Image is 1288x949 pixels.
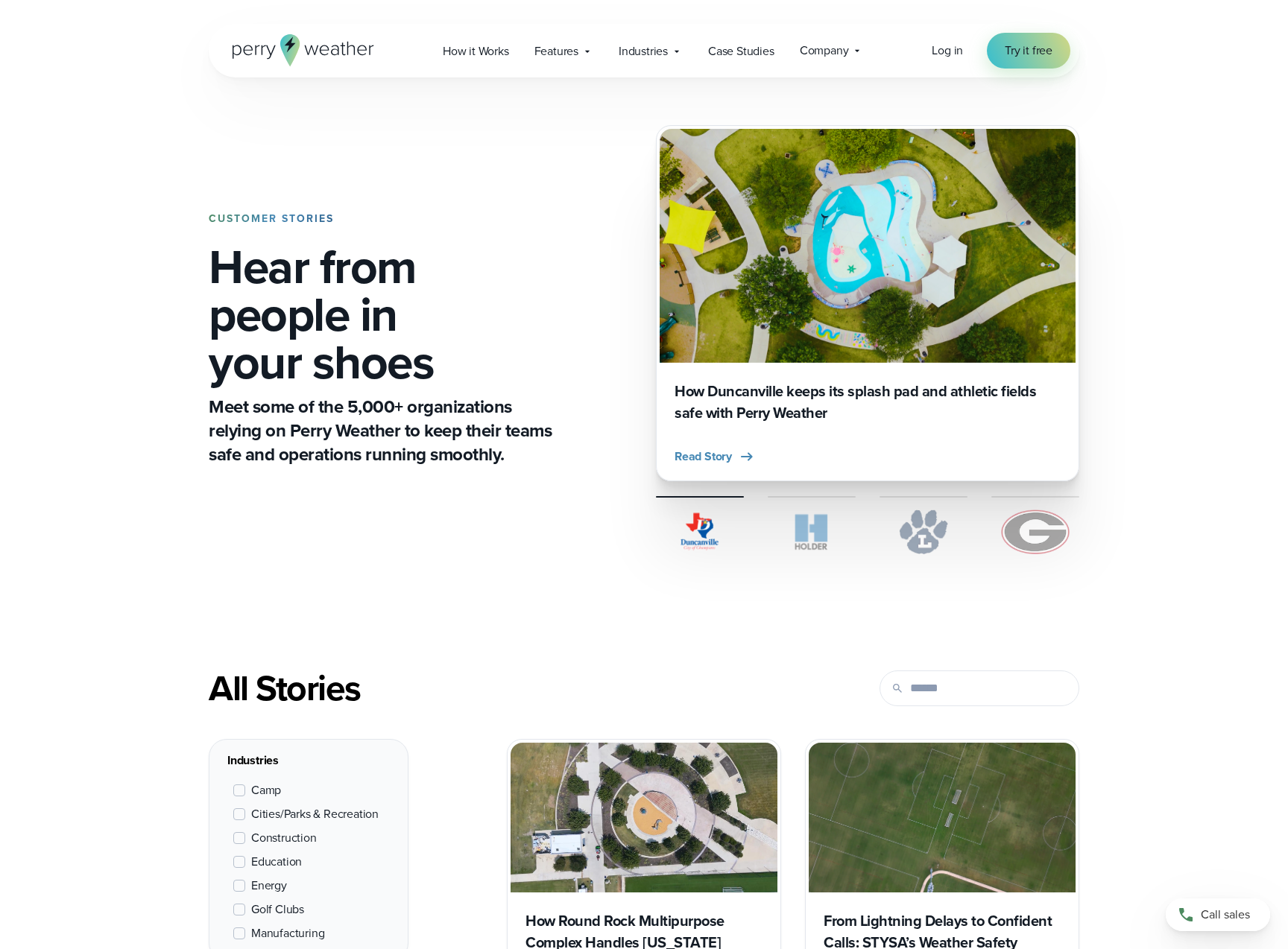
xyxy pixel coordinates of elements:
[675,448,732,466] span: Read Story
[675,448,756,466] button: Read Story
[443,42,509,60] span: How it Works
[656,510,744,554] img: City of Duncanville Logo
[619,42,668,60] span: Industries
[511,743,777,892] img: Round Rock Complex
[251,781,281,799] span: Camp
[987,33,1070,69] a: Try it free
[1166,898,1270,931] a: Call sales
[708,42,774,60] span: Case Studies
[227,752,390,769] div: Industries
[656,125,1079,481] a: Duncanville Splash Pad How Duncanville keeps its splash pad and athletic fields safe with Perry W...
[932,42,963,59] span: Log in
[251,877,287,895] span: Energy
[675,381,1061,424] h3: How Duncanville keeps its splash pad and athletic fields safe with Perry Weather
[251,829,317,847] span: Construction
[660,129,1076,363] img: Duncanville Splash Pad
[251,924,324,942] span: Manufacturing
[209,667,781,709] div: All Stories
[768,510,856,554] img: Holder.svg
[1005,42,1052,60] span: Try it free
[932,42,963,60] a: Log in
[209,243,558,386] h1: Hear from people in your shoes
[534,42,578,60] span: Features
[251,805,379,823] span: Cities/Parks & Recreation
[251,901,304,918] span: Golf Clubs
[209,395,558,466] p: Meet some of the 5,000+ organizations relying on Perry Weather to keep their teams safe and opera...
[800,42,849,60] span: Company
[656,125,1079,481] div: 1 of 4
[695,36,787,66] a: Case Studies
[656,125,1079,481] div: slideshow
[209,211,334,226] strong: CUSTOMER STORIES
[251,853,302,871] span: Education
[1201,906,1250,924] span: Call sales
[430,36,522,66] a: How it Works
